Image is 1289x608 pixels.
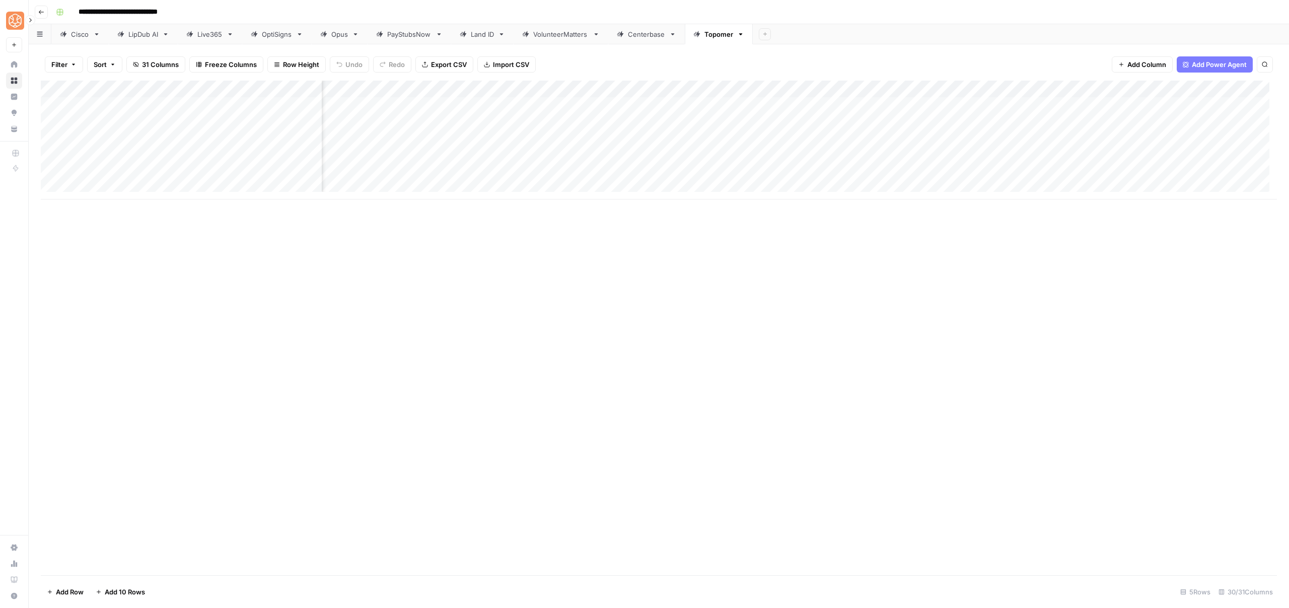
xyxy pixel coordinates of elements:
a: Topomer [685,24,753,44]
span: Freeze Columns [205,59,257,70]
span: Filter [51,59,67,70]
a: Settings [6,539,22,556]
button: Help + Support [6,588,22,604]
a: Live365 [178,24,242,44]
div: OptiSigns [262,29,292,39]
a: PayStubsNow [368,24,451,44]
div: Topomer [704,29,733,39]
div: Opus [331,29,348,39]
span: Add Power Agent [1192,59,1247,70]
span: Add Row [56,587,84,597]
a: LipDub AI [109,24,178,44]
span: Import CSV [493,59,529,70]
button: Undo [330,56,369,73]
span: Row Height [283,59,319,70]
button: Freeze Columns [189,56,263,73]
span: Export CSV [431,59,467,70]
button: Add Power Agent [1177,56,1253,73]
div: PayStubsNow [387,29,432,39]
div: LipDub AI [128,29,158,39]
div: Live365 [197,29,223,39]
a: Opportunities [6,105,22,121]
div: Centerbase [628,29,665,39]
button: Sort [87,56,122,73]
div: Land ID [471,29,494,39]
button: Workspace: SimpleTiger [6,8,22,33]
div: Cisco [71,29,89,39]
span: Sort [94,59,107,70]
a: Cisco [51,24,109,44]
a: Your Data [6,121,22,137]
a: Learning Hub [6,572,22,588]
button: Row Height [267,56,326,73]
div: VolunteerMatters [533,29,589,39]
a: Home [6,56,22,73]
span: Add Column [1127,59,1166,70]
a: Insights [6,89,22,105]
span: Undo [345,59,363,70]
span: Redo [389,59,405,70]
div: 5 Rows [1176,584,1214,600]
img: SimpleTiger Logo [6,12,24,30]
span: 31 Columns [142,59,179,70]
span: Add 10 Rows [105,587,145,597]
a: Land ID [451,24,514,44]
a: Opus [312,24,368,44]
button: Export CSV [415,56,473,73]
a: OptiSigns [242,24,312,44]
div: 30/31 Columns [1214,584,1277,600]
button: Add Column [1112,56,1173,73]
a: Usage [6,556,22,572]
button: Import CSV [477,56,536,73]
button: Add Row [41,584,90,600]
a: Browse [6,73,22,89]
button: Filter [45,56,83,73]
a: VolunteerMatters [514,24,608,44]
button: Add 10 Rows [90,584,151,600]
a: Centerbase [608,24,685,44]
button: 31 Columns [126,56,185,73]
button: Redo [373,56,411,73]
